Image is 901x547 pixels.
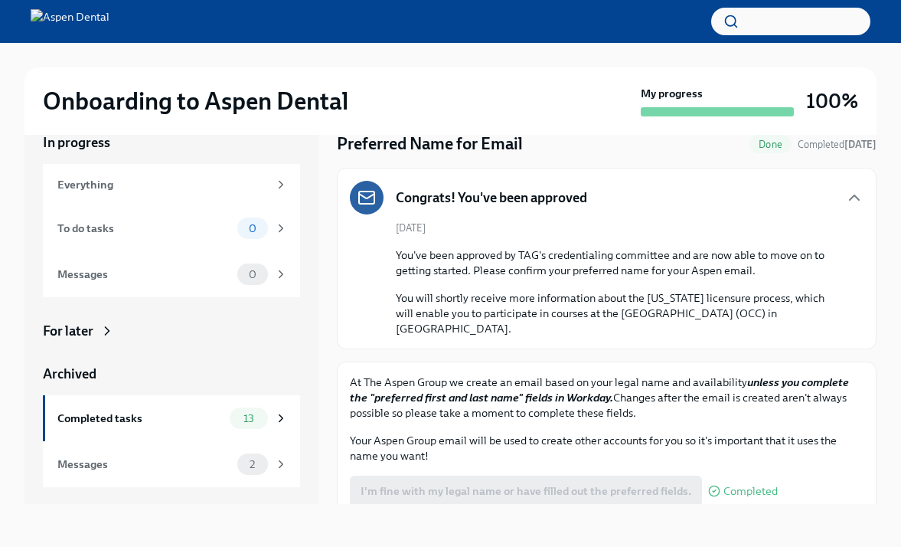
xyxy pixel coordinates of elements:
[57,176,268,193] div: Everything
[43,205,300,251] a: To do tasks0
[43,441,300,487] a: Messages2
[234,413,263,424] span: 13
[350,433,863,463] p: Your Aspen Group email will be used to create other accounts for you so it's important that it us...
[396,221,426,235] span: [DATE]
[57,410,224,427] div: Completed tasks
[43,322,93,340] div: For later
[43,395,300,441] a: Completed tasks13
[43,251,300,297] a: Messages0
[337,133,523,156] h4: Preferred Name for Email
[57,220,231,237] div: To do tasks
[43,86,348,116] h2: Onboarding to Aspen Dental
[57,266,231,283] div: Messages
[798,137,877,152] span: October 9th, 2025 11:10
[350,375,863,421] p: At The Aspen Group we create an email based on your legal name and availability Changes after the...
[396,290,839,336] p: You will shortly receive more information about the [US_STATE] licensure process, which will enab...
[240,459,264,470] span: 2
[641,86,703,101] strong: My progress
[396,188,587,207] h5: Congrats! You've been approved
[43,164,300,205] a: Everything
[396,247,839,278] p: You've been approved by TAG's credentialing committee and are now able to move on to getting star...
[43,133,300,152] a: In progress
[798,139,877,150] span: Completed
[43,322,300,340] a: For later
[240,269,266,280] span: 0
[844,139,877,150] strong: [DATE]
[806,87,858,115] h3: 100%
[749,139,792,150] span: Done
[57,456,231,473] div: Messages
[240,223,266,234] span: 0
[723,486,778,497] span: Completed
[43,365,300,383] a: Archived
[31,9,109,34] img: Aspen Dental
